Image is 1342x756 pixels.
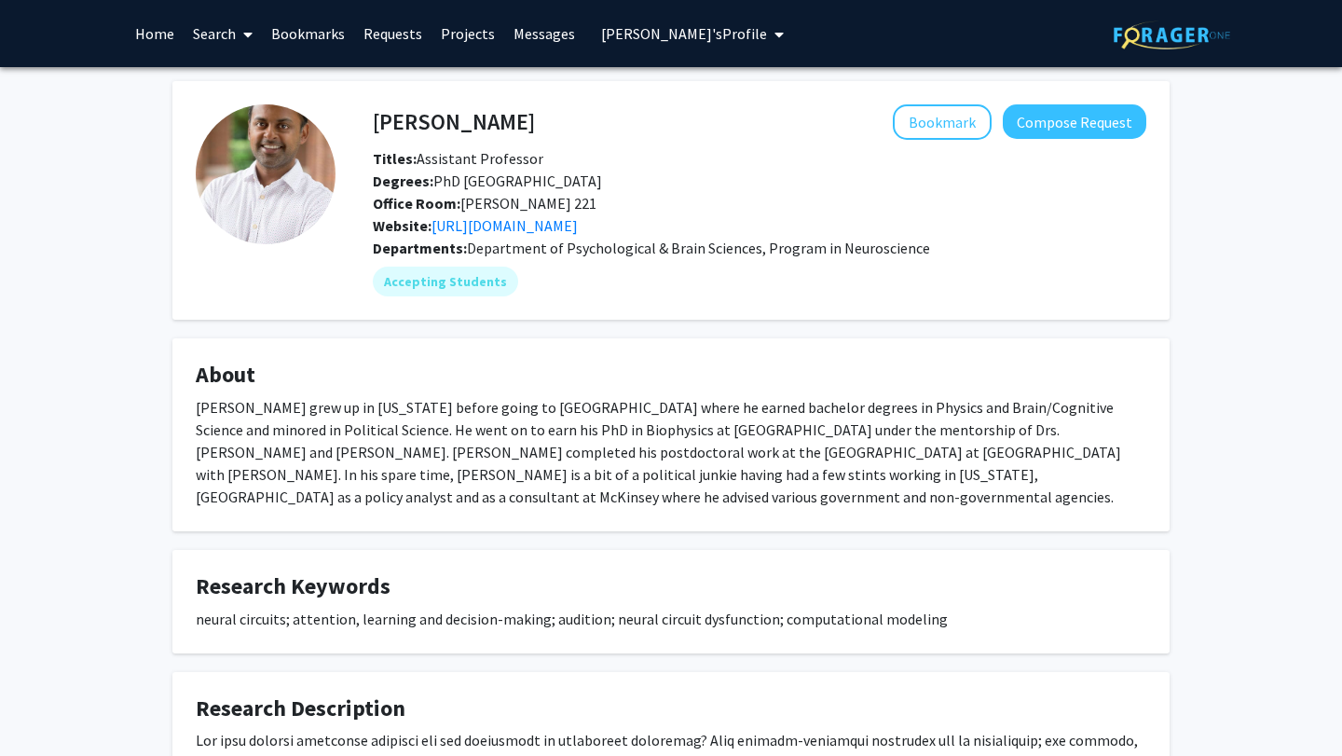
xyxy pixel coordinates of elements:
[373,239,467,257] b: Departments:
[373,172,602,190] span: PhD [GEOGRAPHIC_DATA]
[196,104,335,244] img: Profile Picture
[504,1,584,66] a: Messages
[601,24,767,43] span: [PERSON_NAME]'s Profile
[1114,21,1230,49] img: ForagerOne Logo
[126,1,184,66] a: Home
[373,172,433,190] b: Degrees:
[373,216,431,235] b: Website:
[196,695,1146,722] h4: Research Description
[373,149,543,168] span: Assistant Professor
[431,1,504,66] a: Projects
[354,1,431,66] a: Requests
[467,239,930,257] span: Department of Psychological & Brain Sciences, Program in Neuroscience
[373,104,535,139] h4: [PERSON_NAME]
[431,216,578,235] a: Opens in a new tab
[196,362,1146,389] h4: About
[262,1,354,66] a: Bookmarks
[184,1,262,66] a: Search
[373,194,460,213] b: Office Room:
[1003,104,1146,139] button: Compose Request to Kishore Kuchibhotla
[893,104,992,140] button: Add Kishore Kuchibhotla to Bookmarks
[373,149,417,168] b: Titles:
[196,608,1146,630] div: neural circuits; attention, learning and decision-making; audition; neural circuit dysfunction; c...
[196,396,1146,508] div: [PERSON_NAME] grew up in [US_STATE] before going to [GEOGRAPHIC_DATA] where he earned bachelor de...
[373,194,596,213] span: [PERSON_NAME] 221
[196,573,1146,600] h4: Research Keywords
[373,267,518,296] mat-chip: Accepting Students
